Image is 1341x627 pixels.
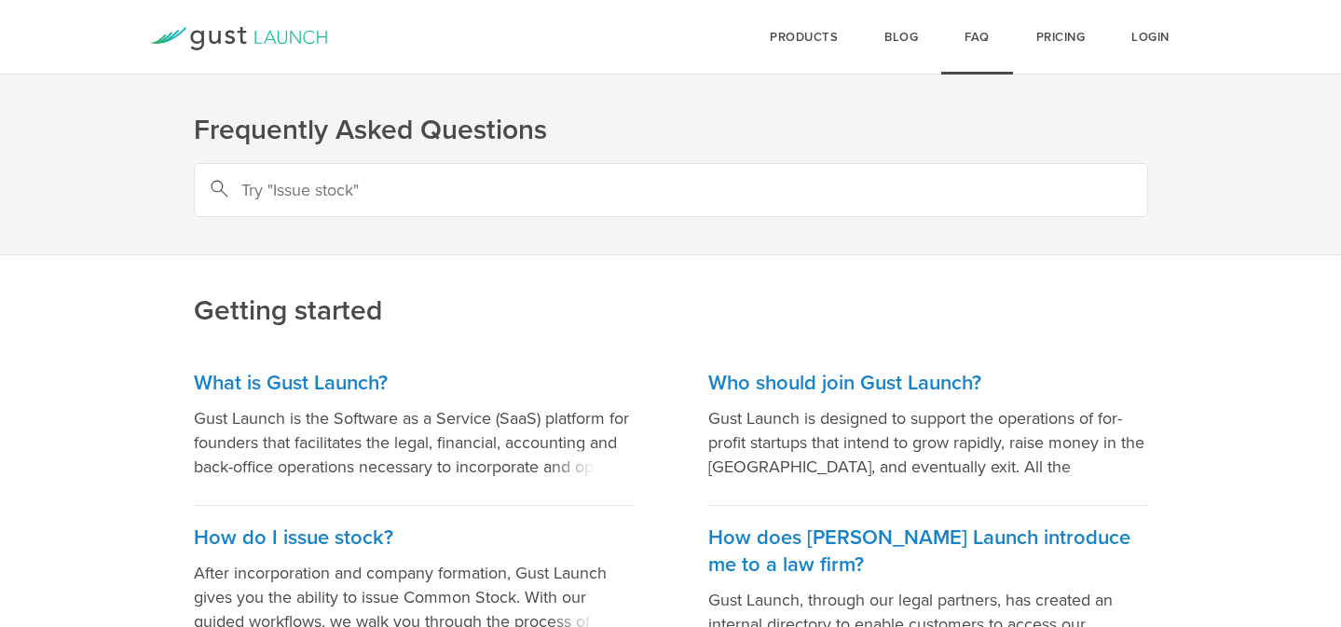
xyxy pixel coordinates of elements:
[194,351,634,506] a: What is Gust Launch? Gust Launch is the Software as a Service (SaaS) platform for founders that f...
[194,370,634,397] h3: What is Gust Launch?
[708,525,1148,579] h3: How does [PERSON_NAME] Launch introduce me to a law firm?
[194,406,634,479] p: Gust Launch is the Software as a Service (SaaS) platform for founders that facilitates the legal,...
[708,351,1148,506] a: Who should join Gust Launch? Gust Launch is designed to support the operations of for-profit star...
[194,525,634,552] h3: How do I issue stock?
[708,406,1148,479] p: Gust Launch is designed to support the operations of for-profit startups that intend to grow rapi...
[708,370,1148,397] h3: Who should join Gust Launch?
[194,112,1148,149] h1: Frequently Asked Questions
[194,167,1148,330] h2: Getting started
[194,163,1148,217] input: Try "Issue stock"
